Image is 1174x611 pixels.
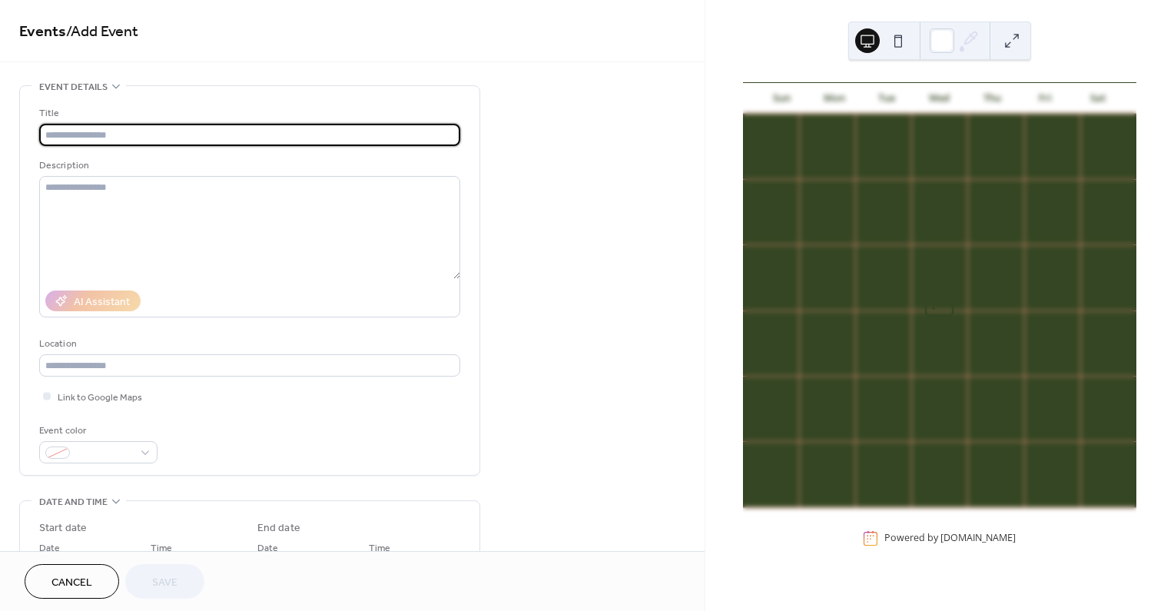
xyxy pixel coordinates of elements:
div: 10 [916,184,927,195]
div: 25 [972,315,983,327]
div: 5 [748,446,759,457]
span: Cancel [51,575,92,591]
div: 3 [1029,380,1040,392]
div: 4 [1085,380,1096,392]
div: 31 [748,118,759,130]
div: Start date [39,520,87,536]
div: 5 [1029,118,1040,130]
div: 7 [860,446,871,457]
div: 2 [972,380,983,392]
div: 28 [748,380,759,392]
span: Event details [39,79,108,95]
div: 11 [972,184,983,195]
div: 18 [972,249,983,261]
div: 6 [804,446,815,457]
div: 21 [748,315,759,327]
div: 9 [860,184,871,195]
div: 12 [1029,184,1040,195]
div: Powered by [884,532,1016,545]
div: Tue [861,83,914,114]
div: 23 [860,315,871,327]
div: Sat [1071,83,1124,114]
div: 8 [916,446,927,457]
span: Date and time [39,494,108,510]
div: Wed [914,83,967,114]
div: 13 [1085,184,1096,195]
span: Date [39,540,60,556]
div: 22 [804,315,815,327]
div: 20 [1085,249,1096,261]
span: Time [369,540,390,556]
div: 26 [1029,315,1040,327]
div: 7 [748,184,759,195]
div: 15 [804,249,815,261]
div: 10 [1029,446,1040,457]
div: 19 [1029,249,1040,261]
div: 17 [916,249,927,261]
div: Location [39,336,457,352]
span: Time [151,540,172,556]
div: 11 [1085,446,1096,457]
div: Description [39,158,457,174]
div: 4 [972,118,983,130]
div: 9 [972,446,983,457]
div: Thu [966,83,1019,114]
div: End date [257,520,300,536]
div: 1 [916,380,927,392]
div: 29 [804,380,815,392]
div: Title [39,105,457,121]
a: [DOMAIN_NAME] [940,532,1016,545]
a: Events [19,17,66,47]
button: Cancel [25,564,119,599]
div: Event color [39,423,154,439]
div: 16 [860,249,871,261]
div: 27 [1085,315,1096,327]
div: 2 [860,118,871,130]
div: Fri [1019,83,1072,114]
div: 14 [748,249,759,261]
span: / Add Event [66,17,138,47]
div: 24 [916,315,927,327]
span: Date [257,540,278,556]
div: 8 [804,184,815,195]
div: Sun [755,83,808,114]
div: 3 [916,118,927,130]
div: 6 [1085,118,1096,130]
div: 1 [804,118,815,130]
span: Link to Google Maps [58,390,142,406]
div: 30 [860,380,871,392]
div: Mon [808,83,861,114]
